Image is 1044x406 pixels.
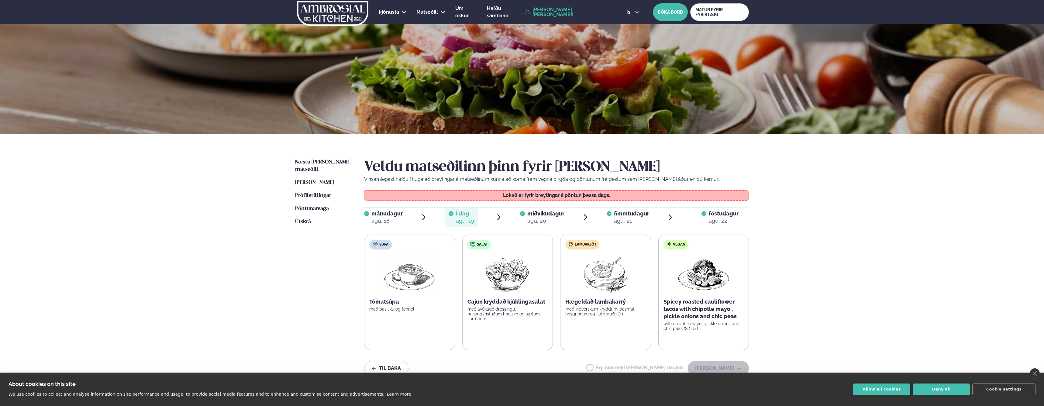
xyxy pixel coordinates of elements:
[364,159,749,176] h2: Veldu matseðilinn þinn fyrir [PERSON_NAME]
[913,384,970,395] button: Deny all
[477,242,488,247] span: Salat
[527,217,564,225] div: ágú. 20
[371,217,403,225] div: ágú. 18
[296,1,369,26] img: logo
[663,298,744,320] p: Spicey roasted cauliflower tacos with chipotle mayo , pickle onions and chic peas
[295,193,331,198] span: Prófílstillingar
[626,10,632,15] span: is
[369,307,450,311] p: með basiliku og fennel
[673,242,685,247] span: Vegan
[416,9,438,15] span: Matseðill
[527,210,564,217] span: miðvikudagur
[364,176,749,183] p: Vinsamlegast hafðu í huga að breytingar á matseðlinum kunna að koma fram vegna birgða og pöntunum...
[456,217,474,225] div: ágú. 19
[295,192,331,199] a: Prófílstillingar
[387,392,411,397] a: Learn more
[667,242,671,246] img: Vegan.svg
[295,219,311,224] span: Útskrá
[565,298,646,305] p: Hægeldað lambakarrý
[565,307,646,316] p: með indverskum kryddum, basmati hrísgrjónum og flatbrauði (D )
[9,381,76,387] strong: About cookies on this site
[690,3,749,21] a: MATUR FYRIR FYRIRTÆKI
[487,5,522,19] a: Hafðu samband
[455,5,469,19] span: Um okkur
[379,9,399,16] a: Þjónusta
[525,7,612,17] a: [PERSON_NAME] [PERSON_NAME]!
[295,160,350,172] span: Næstu [PERSON_NAME] matseðill
[370,193,743,198] p: Lokað er fyrir breytingar á pöntun þessa dags.
[853,384,910,395] button: Allow all cookies
[709,217,739,225] div: ágú. 22
[467,307,548,321] p: með avókadó dressingu, hunangsristuðum hnetum og sætum kartöflum
[455,5,477,19] a: Um okkur
[709,210,739,217] span: föstudagur
[487,5,508,19] span: Hafðu samband
[568,242,573,246] img: Lamb.svg
[295,205,329,212] a: Pöntunarsaga
[369,298,450,305] p: Tómatsúpa
[295,206,329,211] span: Pöntunarsaga
[456,210,474,217] span: Í dag
[575,242,596,247] span: Lambakjöt
[663,321,744,331] p: with chipotle mayo , pickle onions and chic peas (S ) (G )
[579,254,632,293] img: Lamb-Meat.png
[467,298,548,305] p: Cajun kryddað kjúklingasalat
[614,210,649,217] span: fimmtudagur
[379,9,399,15] span: Þjónusta
[9,392,384,397] p: We use cookies to collect and analyse information on site performance and usage, to provide socia...
[295,159,352,173] a: Næstu [PERSON_NAME] matseðill
[295,180,334,185] span: [PERSON_NAME]
[295,218,311,225] a: Útskrá
[622,10,644,15] button: is
[614,217,649,225] div: ágú. 21
[972,384,1035,395] button: Cookie settings
[371,210,403,217] span: mánudagur
[383,254,436,293] img: Soup.png
[379,242,388,247] span: Súpa
[688,361,749,376] button: [PERSON_NAME]
[295,179,334,186] a: [PERSON_NAME]
[373,242,378,246] img: soup.svg
[416,9,438,16] a: Matseðill
[364,361,408,376] button: Til baka
[1030,368,1040,379] a: close
[653,3,688,21] button: BÓKA BORÐ
[481,254,534,293] img: Salad.png
[470,242,475,246] img: salad.svg
[677,254,730,293] img: Vegan.png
